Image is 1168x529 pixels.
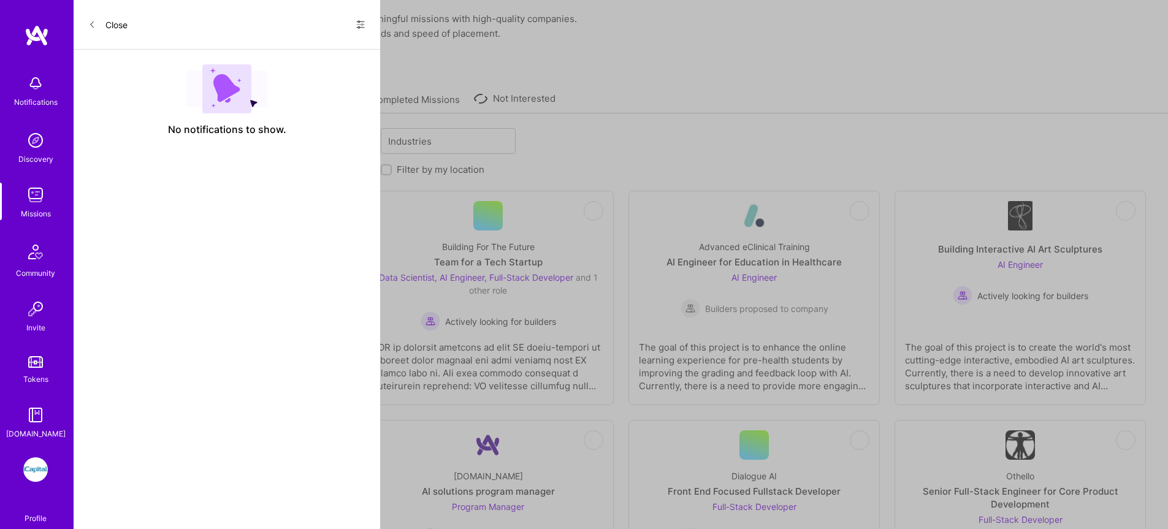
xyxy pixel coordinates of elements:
div: Missions [21,207,51,220]
div: Profile [25,512,47,523]
img: empty [186,64,267,113]
a: iCapital: Building an Alternative Investment Marketplace [20,457,51,482]
img: iCapital: Building an Alternative Investment Marketplace [23,457,48,482]
div: Community [16,267,55,280]
div: Tokens [23,373,48,386]
img: guide book [23,403,48,427]
div: Notifications [14,96,58,108]
div: [DOMAIN_NAME] [6,427,66,440]
img: discovery [23,128,48,153]
img: bell [23,71,48,96]
img: teamwork [23,183,48,207]
img: Community [21,237,50,267]
span: No notifications to show. [168,123,286,136]
img: tokens [28,356,43,368]
button: Close [88,15,128,34]
img: logo [25,25,49,47]
div: Invite [26,321,45,334]
img: Invite [23,297,48,321]
a: Profile [20,499,51,523]
div: Discovery [18,153,53,166]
